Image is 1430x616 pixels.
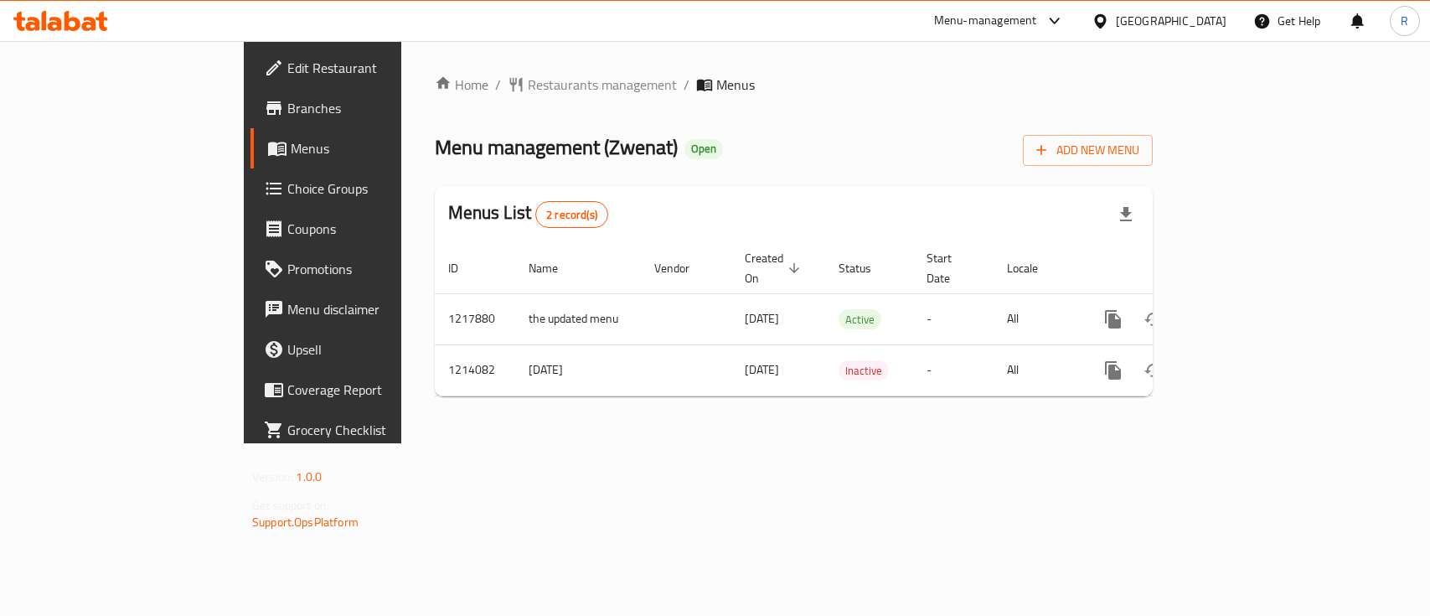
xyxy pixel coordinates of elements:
[745,308,779,329] span: [DATE]
[1133,350,1174,391] button: Change Status
[994,344,1080,396] td: All
[287,219,469,239] span: Coupons
[515,293,641,344] td: the updated menu
[250,168,483,209] a: Choice Groups
[435,75,1153,95] nav: breadcrumb
[250,249,483,289] a: Promotions
[913,344,994,396] td: -
[250,48,483,88] a: Edit Restaurant
[1106,194,1146,235] div: Export file
[535,201,608,228] div: Total records count
[287,380,469,400] span: Coverage Report
[684,139,723,159] div: Open
[287,98,469,118] span: Branches
[1036,140,1139,161] span: Add New Menu
[839,360,889,380] div: Inactive
[250,410,483,450] a: Grocery Checklist
[528,75,677,95] span: Restaurants management
[913,293,994,344] td: -
[529,258,580,278] span: Name
[250,88,483,128] a: Branches
[1093,299,1133,339] button: more
[287,259,469,279] span: Promotions
[287,420,469,440] span: Grocery Checklist
[654,258,711,278] span: Vendor
[1133,299,1174,339] button: Change Status
[1007,258,1060,278] span: Locale
[250,329,483,370] a: Upsell
[495,75,501,95] li: /
[839,258,893,278] span: Status
[250,370,483,410] a: Coverage Report
[287,299,469,319] span: Menu disclaimer
[745,248,805,288] span: Created On
[515,344,641,396] td: [DATE]
[435,243,1267,396] table: enhanced table
[252,466,293,488] span: Version:
[745,359,779,380] span: [DATE]
[296,466,322,488] span: 1.0.0
[1116,12,1226,30] div: [GEOGRAPHIC_DATA]
[250,209,483,249] a: Coupons
[1093,350,1133,391] button: more
[839,310,881,329] span: Active
[934,11,1037,31] div: Menu-management
[994,293,1080,344] td: All
[1401,12,1408,30] span: R
[448,200,608,228] h2: Menus List
[252,511,359,533] a: Support.OpsPlatform
[716,75,755,95] span: Menus
[287,339,469,360] span: Upsell
[684,75,689,95] li: /
[508,75,677,95] a: Restaurants management
[839,309,881,329] div: Active
[839,361,889,380] span: Inactive
[250,289,483,329] a: Menu disclaimer
[1080,243,1267,294] th: Actions
[1023,135,1153,166] button: Add New Menu
[250,128,483,168] a: Menus
[287,179,469,199] span: Choice Groups
[252,494,329,516] span: Get support on:
[287,58,469,78] span: Edit Restaurant
[927,248,973,288] span: Start Date
[536,207,607,223] span: 2 record(s)
[291,138,469,158] span: Menus
[435,128,678,166] span: Menu management ( Zwenat )
[684,142,723,156] span: Open
[448,258,480,278] span: ID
